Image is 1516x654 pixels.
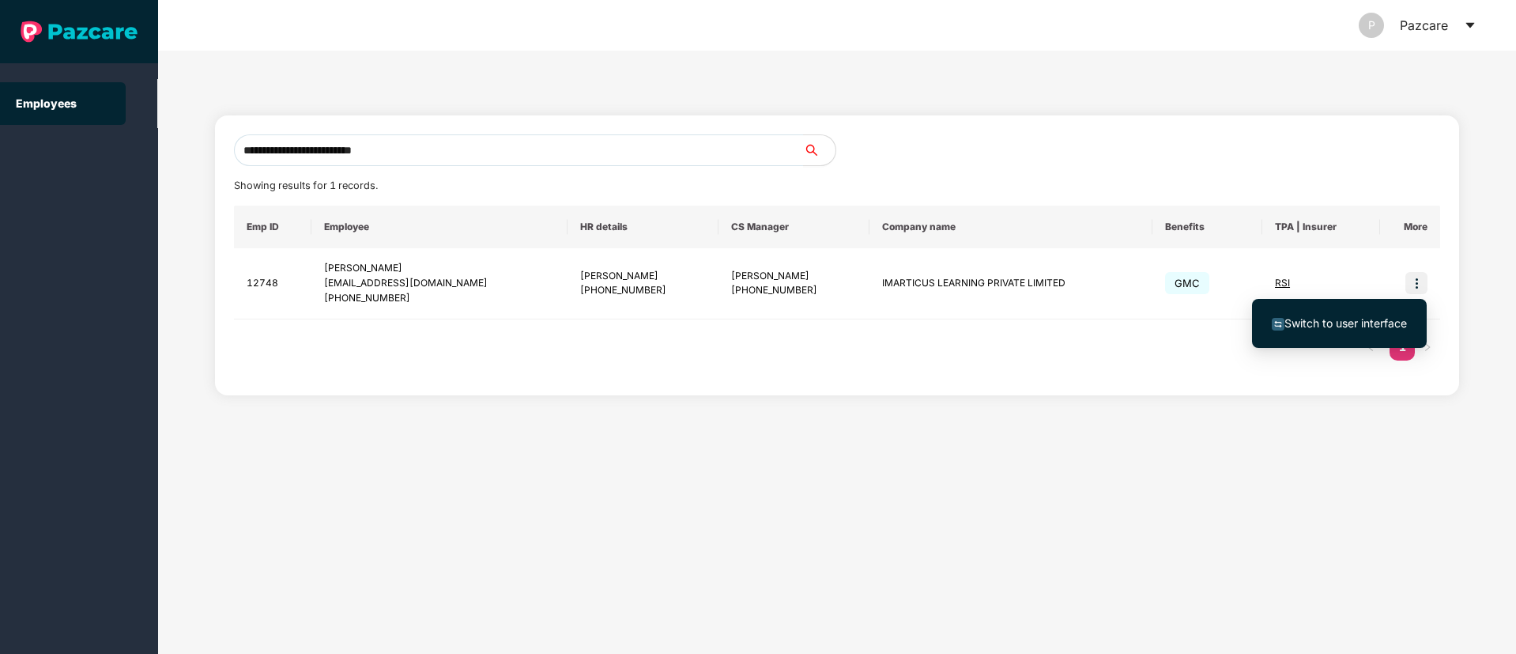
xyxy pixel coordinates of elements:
[324,291,555,306] div: [PHONE_NUMBER]
[1423,342,1432,352] span: right
[1165,272,1209,294] span: GMC
[568,206,718,248] th: HR details
[580,283,706,298] div: [PHONE_NUMBER]
[1275,277,1290,289] span: RSI
[234,180,378,191] span: Showing results for 1 records.
[234,248,312,319] td: 12748
[16,96,77,110] a: Employees
[234,206,312,248] th: Emp ID
[324,261,555,276] div: [PERSON_NAME]
[718,206,869,248] th: CS Manager
[1152,206,1262,248] th: Benefits
[1368,13,1375,38] span: P
[1415,335,1440,361] button: right
[1284,316,1407,330] span: Switch to user interface
[803,144,835,157] span: search
[1415,335,1440,361] li: Next Page
[580,269,706,284] div: [PERSON_NAME]
[1405,272,1427,294] img: icon
[731,283,857,298] div: [PHONE_NUMBER]
[1464,19,1476,32] span: caret-down
[1262,206,1380,248] th: TPA | Insurer
[1272,318,1284,331] img: svg+xml;base64,PHN2ZyB4bWxucz0iaHR0cDovL3d3dy53My5vcmcvMjAwMC9zdmciIHdpZHRoPSIxNiIgaGVpZ2h0PSIxNi...
[1380,206,1440,248] th: More
[869,248,1152,319] td: IMARTICUS LEARNING PRIVATE LIMITED
[803,134,836,166] button: search
[869,206,1152,248] th: Company name
[324,276,555,291] div: [EMAIL_ADDRESS][DOMAIN_NAME]
[311,206,568,248] th: Employee
[731,269,857,284] div: [PERSON_NAME]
